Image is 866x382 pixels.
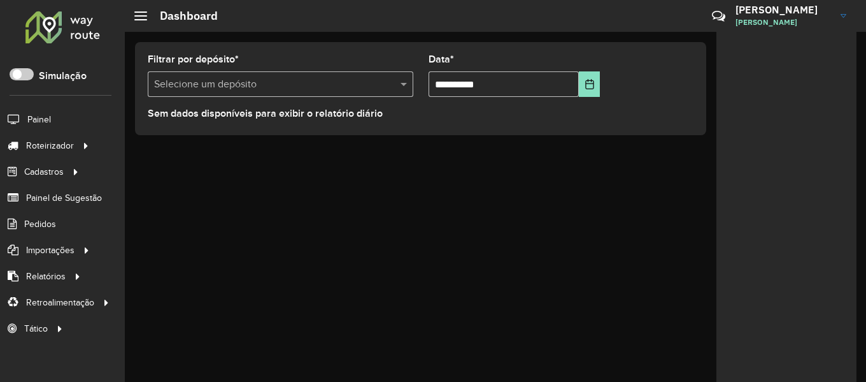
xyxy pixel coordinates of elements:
span: Retroalimentação [26,296,94,309]
span: Importações [26,244,75,257]
span: Roteirizador [26,139,74,152]
span: Pedidos [24,217,56,231]
label: Filtrar por depósito [148,52,239,67]
button: Choose Date [579,71,600,97]
span: Tático [24,322,48,335]
label: Simulação [39,68,87,84]
a: Contato Rápido [705,3,732,30]
label: Sem dados disponíveis para exibir o relatório diário [148,106,383,121]
h2: Dashboard [147,9,218,23]
label: Data [429,52,454,67]
span: Painel de Sugestão [26,191,102,205]
span: Relatórios [26,270,66,283]
h3: [PERSON_NAME] [735,4,831,16]
span: Cadastros [24,165,64,179]
span: [PERSON_NAME] [735,17,831,28]
span: Painel [27,113,51,126]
